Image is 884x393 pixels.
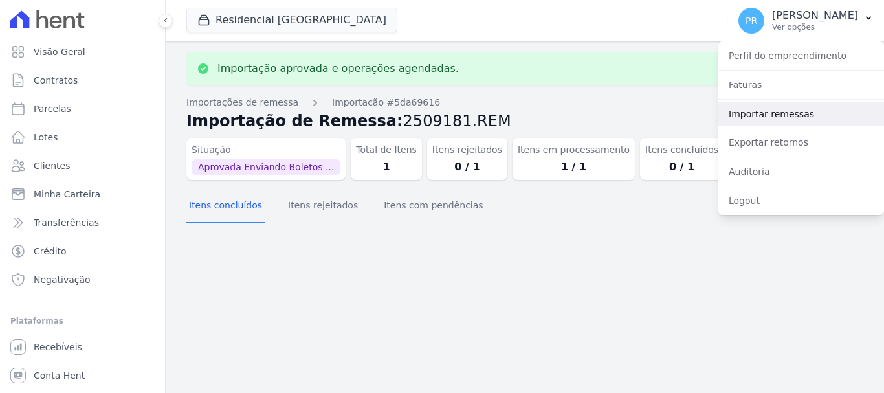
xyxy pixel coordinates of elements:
[34,216,99,229] span: Transferências
[5,67,160,93] a: Contratos
[432,143,502,157] dt: Itens rejeitados
[5,181,160,207] a: Minha Carteira
[5,238,160,264] a: Crédito
[192,159,340,175] span: Aprovada Enviando Boletos ...
[34,245,67,258] span: Crédito
[5,334,160,360] a: Recebíveis
[718,102,884,126] a: Importar remessas
[356,143,417,157] dt: Total de Itens
[34,341,82,354] span: Recebíveis
[34,188,100,201] span: Minha Carteira
[186,8,397,32] button: Residencial [GEOGRAPHIC_DATA]
[186,109,863,133] h2: Importação de Remessa:
[192,143,340,157] dt: Situação
[34,159,70,172] span: Clientes
[5,124,160,150] a: Lotes
[34,74,78,87] span: Contratos
[5,210,160,236] a: Transferências
[34,369,85,382] span: Conta Hent
[5,363,160,388] a: Conta Hent
[186,190,265,223] button: Itens concluídos
[718,189,884,212] a: Logout
[332,96,440,109] a: Importação #5da69616
[217,62,459,75] p: Importação aprovada e operações agendadas.
[34,131,58,144] span: Lotes
[403,112,511,130] span: 2509181.REM
[285,190,360,223] button: Itens rejeitados
[645,143,718,157] dt: Itens concluídos
[746,16,757,25] span: PR
[34,102,71,115] span: Parcelas
[356,159,417,175] dd: 1
[34,45,85,58] span: Visão Geral
[5,153,160,179] a: Clientes
[432,159,502,175] dd: 0 / 1
[34,273,91,286] span: Negativação
[718,160,884,183] a: Auditoria
[10,313,155,329] div: Plataformas
[381,190,485,223] button: Itens com pendências
[718,73,884,96] a: Faturas
[186,96,863,109] nav: Breadcrumb
[728,3,884,39] button: PR [PERSON_NAME] Ver opções
[518,159,630,175] dd: 1 / 1
[5,267,160,293] a: Negativação
[186,96,298,109] a: Importações de remessa
[5,96,160,122] a: Parcelas
[772,22,858,32] p: Ver opções
[718,44,884,67] a: Perfil do empreendimento
[5,39,160,65] a: Visão Geral
[772,9,858,22] p: [PERSON_NAME]
[645,159,718,175] dd: 0 / 1
[718,131,884,154] a: Exportar retornos
[518,143,630,157] dt: Itens em processamento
